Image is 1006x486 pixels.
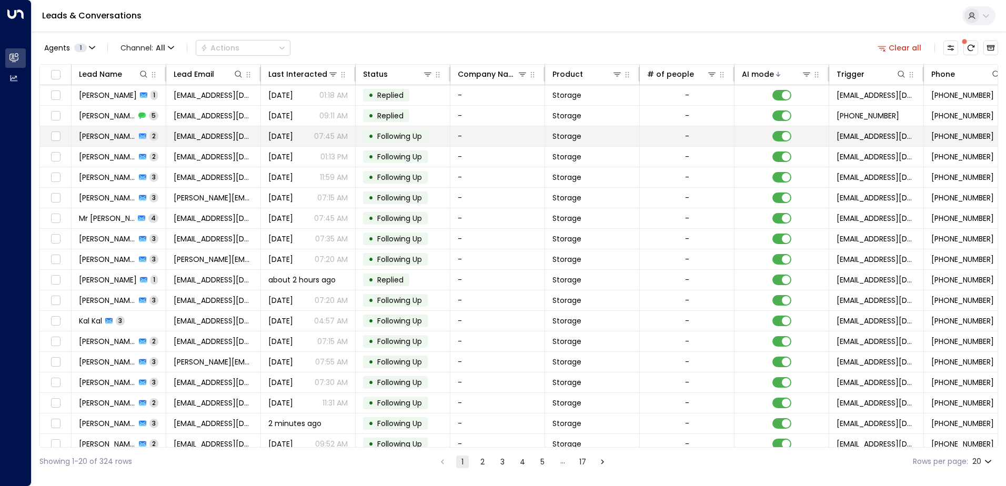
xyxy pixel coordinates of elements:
[458,68,517,80] div: Company Name
[931,234,994,244] span: +447498057848
[79,377,136,388] span: Keziah Darbah
[149,419,158,428] span: 3
[368,394,374,412] div: •
[931,316,994,326] span: +447592067696
[368,189,374,207] div: •
[368,127,374,145] div: •
[79,316,102,326] span: Kal Kal
[174,254,253,265] span: katieannegriffiths@hotmail.com
[368,107,374,125] div: •
[377,336,422,347] span: Following Up
[450,229,545,249] td: -
[49,274,62,287] span: Toggle select row
[685,398,689,408] div: -
[315,254,348,265] p: 07:20 AM
[79,275,137,285] span: Paul Muggleton
[931,193,994,203] span: +447958126785
[685,131,689,141] div: -
[552,90,581,100] span: Storage
[931,398,994,408] span: +447917453030
[837,193,916,203] span: leads@space-station.co.uk
[268,418,321,429] span: 2 minutes ago
[149,255,158,264] span: 3
[116,40,178,55] button: Channel:All
[837,336,916,347] span: leads@space-station.co.uk
[377,357,422,367] span: Following Up
[149,111,158,120] span: 5
[268,193,293,203] span: Sep 14, 2025
[450,126,545,146] td: -
[39,456,132,467] div: Showing 1-20 of 324 rows
[49,356,62,369] span: Toggle select row
[552,213,581,224] span: Storage
[368,148,374,166] div: •
[363,68,388,80] div: Status
[314,316,348,326] p: 04:57 AM
[79,295,136,306] span: Vivien Cantu
[149,173,158,181] span: 3
[552,68,583,80] div: Product
[377,418,422,429] span: Following Up
[476,455,489,468] button: Go to page 2
[268,295,293,306] span: Sep 14, 2025
[552,172,581,183] span: Storage
[685,90,689,100] div: -
[149,131,158,140] span: 2
[174,110,253,121] span: malkietkaursingh@outlook.com
[196,40,290,56] button: Actions
[837,131,916,141] span: leads@space-station.co.uk
[450,147,545,167] td: -
[174,68,244,80] div: Lead Email
[44,44,70,52] span: Agents
[268,377,293,388] span: Aug 21, 2025
[552,193,581,203] span: Storage
[837,295,916,306] span: leads@space-station.co.uk
[496,455,509,468] button: Go to page 3
[377,439,422,449] span: Following Up
[79,68,149,80] div: Lead Name
[377,213,422,224] span: Following Up
[931,418,994,429] span: +447966489765
[983,40,998,55] button: Archived Leads
[647,68,694,80] div: # of people
[79,357,136,367] span: Emily Rosser
[368,86,374,104] div: •
[148,214,158,222] span: 4
[49,109,62,123] span: Toggle select row
[456,455,469,468] button: page 1
[268,110,293,121] span: Sep 04, 2025
[368,291,374,309] div: •
[931,377,994,388] span: +447498997481
[149,337,158,346] span: 2
[149,193,158,202] span: 3
[837,151,916,162] span: leads@space-station.co.uk
[116,316,125,325] span: 3
[377,234,422,244] span: Following Up
[49,89,62,102] span: Toggle select row
[49,335,62,348] span: Toggle select row
[49,376,62,389] span: Toggle select row
[931,90,994,100] span: +447581324732
[174,234,253,244] span: kerry2809@hotmail.com
[377,377,422,388] span: Following Up
[149,357,158,366] span: 3
[837,316,916,326] span: leads@space-station.co.uk
[79,254,136,265] span: Katie Griffiths
[931,254,994,265] span: +447788175818
[963,40,978,55] span: There are new threads available. Refresh the grid to view the latest updates.
[552,377,581,388] span: Storage
[685,275,689,285] div: -
[49,253,62,266] span: Toggle select row
[368,332,374,350] div: •
[873,40,926,55] button: Clear all
[368,168,374,186] div: •
[174,295,253,306] span: naxuro@gmail.com
[931,336,994,347] span: +447511011755
[685,193,689,203] div: -
[149,378,158,387] span: 3
[685,254,689,265] div: -
[450,188,545,208] td: -
[268,68,338,80] div: Last Interacted
[315,439,348,449] p: 09:52 AM
[450,352,545,372] td: -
